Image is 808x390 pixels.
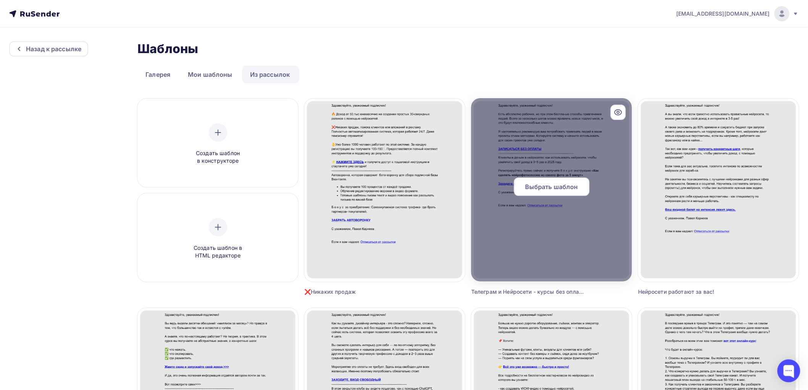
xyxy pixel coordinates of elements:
[525,182,578,191] span: Выбрать шаблон
[676,10,770,18] span: [EMAIL_ADDRESS][DOMAIN_NAME]
[304,288,419,296] div: ❌Никаких продаж
[137,41,198,57] h2: Шаблоны
[137,66,178,83] a: Галерея
[471,288,586,296] div: Телеграм и Нейросети - курсы без оплаты!
[180,66,241,83] a: Мои шаблоны
[26,44,81,53] div: Назад к рассылке
[676,6,799,21] a: [EMAIL_ADDRESS][DOMAIN_NAME]
[182,149,254,165] span: Создать шаблон в конструкторе
[242,66,298,83] a: Из рассылок
[182,244,254,260] span: Создать шаблон в HTML редакторе
[638,288,753,296] div: Нейросети работают за вас!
